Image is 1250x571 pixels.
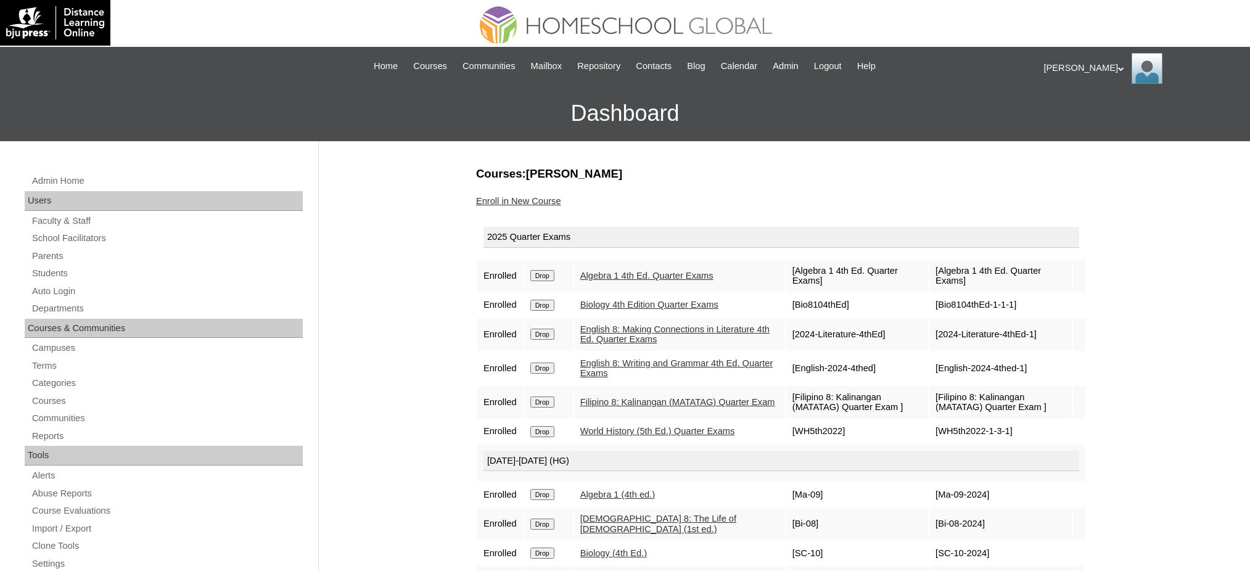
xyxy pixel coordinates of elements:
[577,59,620,73] span: Repository
[6,6,104,39] img: logo-white.png
[31,284,303,299] a: Auto Login
[530,300,554,311] input: Drop
[31,231,303,246] a: School Facilitators
[31,521,303,536] a: Import / Export
[929,507,1072,540] td: [Bi-08-2024]
[681,59,711,73] a: Blog
[477,541,523,565] td: Enrolled
[786,541,928,565] td: [SC-10]
[476,166,1087,182] h3: Courses:[PERSON_NAME]
[530,270,554,281] input: Drop
[786,386,928,419] td: [Filipino 8: Kalinangan (MATATAG) Quarter Exam ]
[456,59,522,73] a: Communities
[31,213,303,229] a: Faculty & Staff
[31,340,303,356] a: Campuses
[477,294,523,317] td: Enrolled
[31,468,303,483] a: Alerts
[929,352,1072,385] td: [English-2024-4thed-1]
[31,358,303,374] a: Terms
[25,319,303,339] div: Courses & Communities
[580,397,775,407] a: Filipino 8: Kalinangan (MATATAG) Quarter Exam
[477,318,523,351] td: Enrolled
[929,483,1072,506] td: [Ma-09-2024]
[525,59,569,73] a: Mailbox
[31,376,303,391] a: Categories
[463,59,516,73] span: Communities
[31,173,303,189] a: Admin Home
[773,59,799,73] span: Admin
[580,271,713,281] a: Algebra 1 4th Ed. Quarter Exams
[1044,53,1238,84] div: [PERSON_NAME]
[580,490,655,499] a: Algebra 1 (4th ed.)
[580,514,736,534] a: [DEMOGRAPHIC_DATA] 8: The Life of [DEMOGRAPHIC_DATA] (1st ed.)
[786,420,928,443] td: [WH5th2022]
[530,363,554,374] input: Drop
[580,548,647,558] a: Biology (4th Ed.)
[31,266,303,281] a: Students
[929,260,1072,292] td: [Algebra 1 4th Ed. Quarter Exams]
[477,352,523,385] td: Enrolled
[786,507,928,540] td: [Bi-08]
[786,260,928,292] td: [Algebra 1 4th Ed. Quarter Exams]
[531,59,562,73] span: Mailbox
[31,411,303,426] a: Communities
[31,301,303,316] a: Departments
[636,59,672,73] span: Contacts
[31,538,303,554] a: Clone Tools
[929,318,1072,351] td: [2024-Literature-4thEd-1]
[767,59,805,73] a: Admin
[530,519,554,530] input: Drop
[580,426,735,436] a: World History (5th Ed.) Quarter Exams
[630,59,678,73] a: Contacts
[483,451,1079,472] div: [DATE]-[DATE] (HG)
[477,386,523,419] td: Enrolled
[530,548,554,559] input: Drop
[808,59,848,73] a: Logout
[715,59,763,73] a: Calendar
[851,59,882,73] a: Help
[31,429,303,444] a: Reports
[413,59,447,73] span: Courses
[687,59,705,73] span: Blog
[571,59,627,73] a: Repository
[530,396,554,408] input: Drop
[786,352,928,385] td: [English-2024-4thed]
[477,420,523,443] td: Enrolled
[857,59,876,73] span: Help
[530,489,554,500] input: Drop
[374,59,398,73] span: Home
[31,249,303,264] a: Parents
[6,86,1244,141] h3: Dashboard
[368,59,404,73] a: Home
[786,483,928,506] td: [Ma-09]
[580,358,773,379] a: English 8: Writing and Grammar 4th Ed. Quarter Exams
[477,260,523,292] td: Enrolled
[929,294,1072,317] td: [Bio8104thEd-1-1-1]
[483,227,1079,248] div: 2025 Quarter Exams
[929,541,1072,565] td: [SC-10-2024]
[407,59,453,73] a: Courses
[814,59,842,73] span: Logout
[477,483,523,506] td: Enrolled
[1132,53,1162,84] img: Ariane Ebuen
[31,503,303,519] a: Course Evaluations
[25,446,303,466] div: Tools
[929,420,1072,443] td: [WH5th2022-1-3-1]
[31,393,303,409] a: Courses
[31,486,303,501] a: Abuse Reports
[530,426,554,437] input: Drop
[721,59,757,73] span: Calendar
[477,507,523,540] td: Enrolled
[580,324,770,345] a: English 8: Making Connections in Literature 4th Ed. Quarter Exams
[786,294,928,317] td: [Bio8104thEd]
[25,191,303,211] div: Users
[476,196,561,206] a: Enroll in New Course
[929,386,1072,419] td: [Filipino 8: Kalinangan (MATATAG) Quarter Exam ]
[530,329,554,340] input: Drop
[580,300,718,310] a: Biology 4th Edition Quarter Exams
[786,318,928,351] td: [2024-Literature-4thEd]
